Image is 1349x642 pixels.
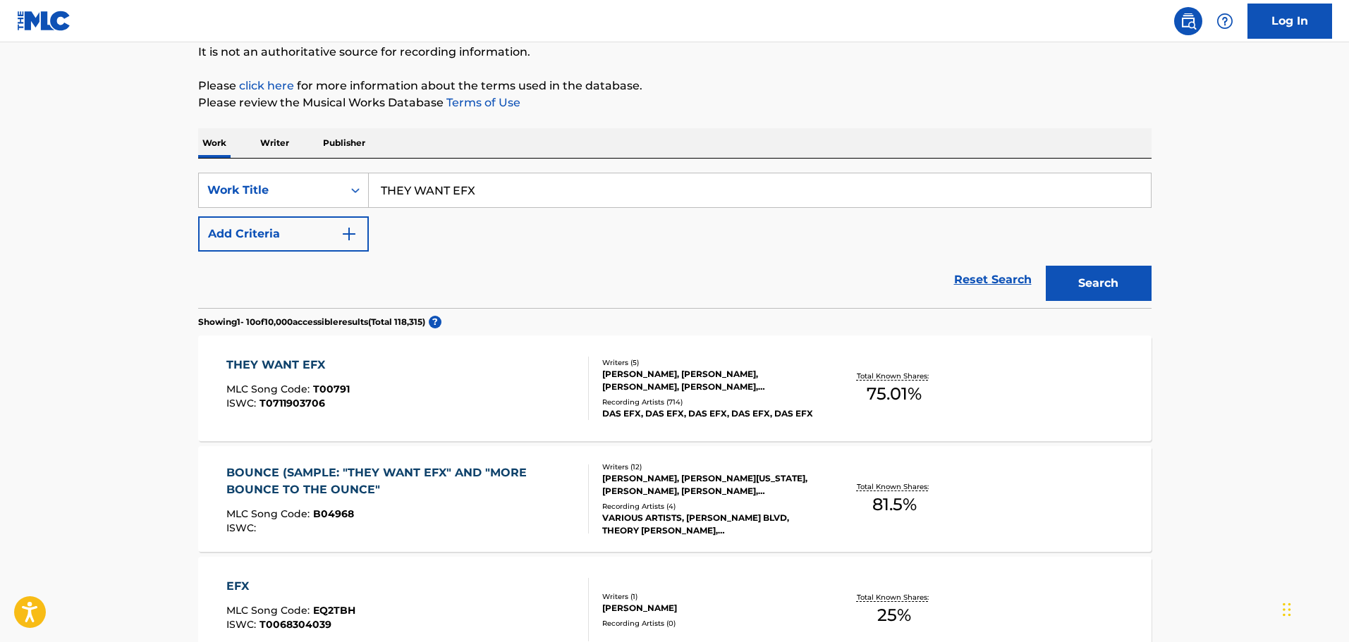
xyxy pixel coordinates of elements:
[857,481,932,492] p: Total Known Shares:
[260,397,325,409] span: T0711903706
[226,521,260,534] span: ISWC :
[947,264,1039,295] a: Reset Search
[872,492,917,517] span: 81.5 %
[260,618,331,631] span: T0068304039
[198,44,1152,61] p: It is not an authoritative source for recording information.
[226,397,260,409] span: ISWC :
[444,96,520,109] a: Terms of Use
[198,216,369,252] button: Add Criteria
[198,446,1152,552] a: BOUNCE (SAMPLE: "THEY WANT EFX" AND "MORE BOUNCE TO THE OUNCE"MLC Song Code:B04968ISWC:Writers (1...
[226,507,313,520] span: MLC Song Code :
[602,397,815,407] div: Recording Artists ( 714 )
[198,78,1152,94] p: Please for more information about the terms used in the database.
[226,464,577,498] div: BOUNCE (SAMPLE: "THEY WANT EFX" AND "MORE BOUNCE TO THE OUNCE"
[226,578,355,595] div: EFX
[602,618,815,629] div: Recording Artists ( 0 )
[602,472,815,498] div: [PERSON_NAME], [PERSON_NAME][US_STATE], [PERSON_NAME], [PERSON_NAME], [PERSON_NAME], [PERSON_NAME...
[319,128,370,158] p: Publisher
[1216,13,1233,30] img: help
[877,603,911,628] span: 25 %
[341,226,358,242] img: 9d2ae6d4665cec9f34b9.svg
[256,128,293,158] p: Writer
[198,316,425,328] p: Showing 1 - 10 of 10,000 accessible results (Total 118,315 )
[1211,7,1239,35] div: Help
[602,501,815,512] div: Recording Artists ( 4 )
[602,357,815,368] div: Writers ( 5 )
[226,357,350,374] div: THEY WANT EFX
[198,335,1152,441] a: THEY WANT EFXMLC Song Code:T00791ISWC:T0711903706Writers (5)[PERSON_NAME], [PERSON_NAME], [PERSON...
[857,592,932,603] p: Total Known Shares:
[602,462,815,472] div: Writers ( 12 )
[867,381,922,407] span: 75.01 %
[1046,266,1152,301] button: Search
[857,371,932,381] p: Total Known Shares:
[1283,588,1291,631] div: Drag
[226,604,313,617] span: MLC Song Code :
[1180,13,1197,30] img: search
[207,182,334,199] div: Work Title
[429,316,441,328] span: ?
[1278,574,1349,642] iframe: Chat Widget
[602,591,815,602] div: Writers ( 1 )
[602,512,815,537] div: VARIOUS ARTISTS, [PERSON_NAME] BLVD, THEORY [PERSON_NAME], [PERSON_NAME],S.K.A.M.
[602,407,815,420] div: DAS EFX, DAS EFX, DAS EFX, DAS EFX, DAS EFX
[602,602,815,615] div: [PERSON_NAME]
[198,94,1152,111] p: Please review the Musical Works Database
[198,128,231,158] p: Work
[239,79,294,92] a: click here
[1174,7,1202,35] a: Public Search
[17,11,71,31] img: MLC Logo
[198,173,1152,308] form: Search Form
[226,383,313,395] span: MLC Song Code :
[313,604,355,617] span: EQ2TBH
[602,368,815,393] div: [PERSON_NAME], [PERSON_NAME], [PERSON_NAME], [PERSON_NAME], [PERSON_NAME]
[1247,4,1332,39] a: Log In
[226,618,260,631] span: ISWC :
[313,383,350,395] span: T00791
[313,507,354,520] span: B04968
